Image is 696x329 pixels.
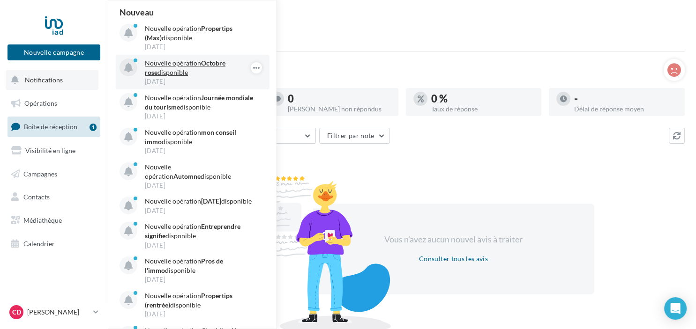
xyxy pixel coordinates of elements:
div: [PERSON_NAME] non répondus [288,106,391,112]
div: Open Intercom Messenger [664,297,687,320]
a: Contacts [6,187,102,207]
span: Notifications [25,76,63,84]
span: CD [12,307,21,317]
div: Boîte de réception [119,15,685,29]
div: Délai de réponse moyen [574,106,677,112]
button: Nouvelle campagne [7,44,100,60]
a: CD [PERSON_NAME] [7,303,100,321]
div: Taux de réponse [431,106,534,112]
a: Visibilité en ligne [6,141,102,161]
span: Visibilité en ligne [25,146,75,154]
span: Calendrier [23,240,55,248]
span: Contacts [23,193,50,201]
div: - [574,94,677,104]
p: [PERSON_NAME] [27,307,90,317]
div: 1 [90,124,97,131]
div: 0 % [431,94,534,104]
div: 0 [288,94,391,104]
a: Boîte de réception1 [6,117,102,137]
a: Médiathèque [6,211,102,230]
button: Notifications [6,70,98,90]
button: Filtrer par note [319,128,390,144]
span: Médiathèque [23,216,62,224]
span: Campagnes [23,169,57,177]
span: Boîte de réception [24,123,77,131]
a: Calendrier [6,234,102,254]
div: Vous n'avez aucun nouvel avis à traiter [373,234,534,246]
a: Campagnes [6,164,102,184]
a: Opérations [6,94,102,113]
span: Opérations [24,99,57,107]
button: Consulter tous les avis [415,253,492,264]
